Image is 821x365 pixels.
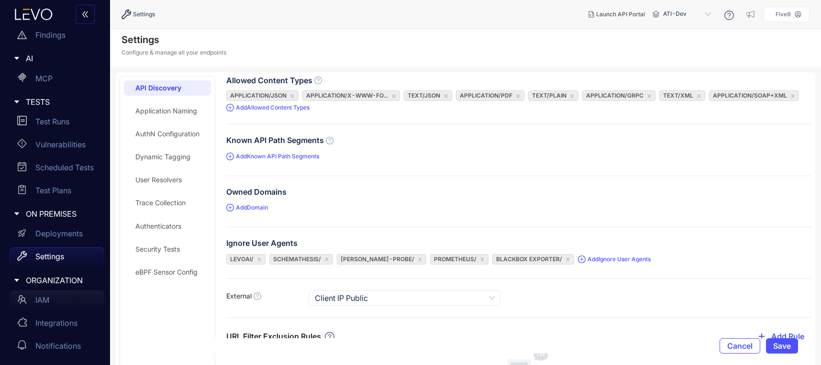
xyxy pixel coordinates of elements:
span: close [697,94,701,99]
p: Five9 [776,11,791,18]
button: Cancel [720,338,760,354]
span: application/grpc [586,92,643,99]
p: Notifications [35,342,81,350]
div: AI [6,48,104,68]
span: question-circle [326,137,333,144]
span: close [391,94,396,99]
span: levoai/ [230,255,254,263]
span: close [257,257,262,262]
a: Integrations [10,313,104,336]
a: Vulnerabilities [10,135,104,158]
p: Integrations [35,319,78,327]
label: Ignore User Agents [226,239,298,247]
button: plusAdd Rule [745,329,811,344]
span: close [647,94,652,99]
span: close [516,94,521,99]
span: ON PREMISES [26,210,97,218]
span: Add Domain [226,203,268,212]
div: URL Filter Exclusion Rules [226,332,334,342]
span: Add Ignore User Agents [578,254,651,264]
span: Settings [133,11,155,18]
span: plus-circle [226,104,234,111]
span: caret-right [13,55,20,62]
a: Test Runs [10,112,104,135]
span: ORGANIZATION [26,276,97,285]
p: IAM [35,296,49,304]
span: TESTS [26,98,97,106]
span: application/x-www-fo... [306,92,388,99]
span: question-circle [254,292,261,300]
a: Notifications [10,336,104,359]
span: application/pdf [460,92,512,99]
span: Prometheus/ [434,255,477,263]
p: Scheduled Tests [35,163,94,172]
label: External [226,292,261,300]
span: close [790,94,795,99]
span: caret-right [13,99,20,105]
div: User Resolvers [135,176,182,184]
button: Save [766,338,798,354]
div: ORGANIZATION [6,270,104,290]
span: Client IP Public [315,291,495,305]
div: eBPF Sensor Config [135,268,198,276]
span: Add Rule [771,332,804,341]
p: Settings [35,252,64,261]
div: TESTS [6,92,104,112]
p: Test Runs [35,117,69,126]
span: double-left [81,11,89,19]
span: question-circle [314,77,322,84]
a: Test Plans [10,181,104,204]
span: close [444,94,448,99]
span: Save [773,342,791,350]
span: application/soap+xml [713,92,787,99]
span: close [418,257,422,262]
span: close [290,94,295,99]
p: Deployments [35,229,83,238]
div: Security Tests [135,245,180,253]
div: Dynamic Tagging [135,153,190,161]
div: ON PREMISES [6,204,104,224]
span: text/plain [532,92,566,99]
button: Launch API Portal [581,7,653,22]
span: caret-right [13,210,20,217]
div: Authenticators [135,222,181,230]
label: Known API Path Segments [226,136,333,144]
p: Configure & manage all your endpoints [122,49,226,56]
span: team [17,295,27,304]
a: Deployments [10,224,104,247]
span: plus-circle [578,255,586,263]
span: Blackbox Exporter/ [496,255,562,263]
span: plus [758,332,766,341]
span: plus-circle [226,204,234,211]
span: [PERSON_NAME]-probe/ [341,255,414,263]
a: MCP [10,69,104,92]
a: Findings [10,25,104,48]
div: Application Naming [135,107,197,115]
div: AuthN Configuration [135,130,200,138]
p: Vulnerabilities [35,140,86,149]
a: Scheduled Tests [10,158,104,181]
span: AI [26,54,97,63]
span: close [566,257,570,262]
span: ATI-Dev [663,7,713,22]
span: Launch API Portal [596,11,645,18]
label: Owned Domains [226,188,287,196]
span: close [480,257,485,262]
span: text/json [408,92,440,99]
span: close [570,94,575,99]
a: Settings [10,247,104,270]
h4: Settings [122,34,226,45]
span: warning [17,30,27,40]
span: schemathesis/ [273,255,321,263]
label: Allowed Content Types [226,76,322,85]
span: plus-circle [226,153,234,160]
div: Trace Collection [135,199,186,207]
span: Add Allowed Content Types [226,103,310,112]
p: Findings [35,31,66,39]
span: text/xml [663,92,693,99]
span: caret-right [13,277,20,284]
span: close [324,257,329,262]
a: IAM [10,290,104,313]
div: API Discovery [135,84,181,92]
span: Add Known API Path Segments [226,152,319,161]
